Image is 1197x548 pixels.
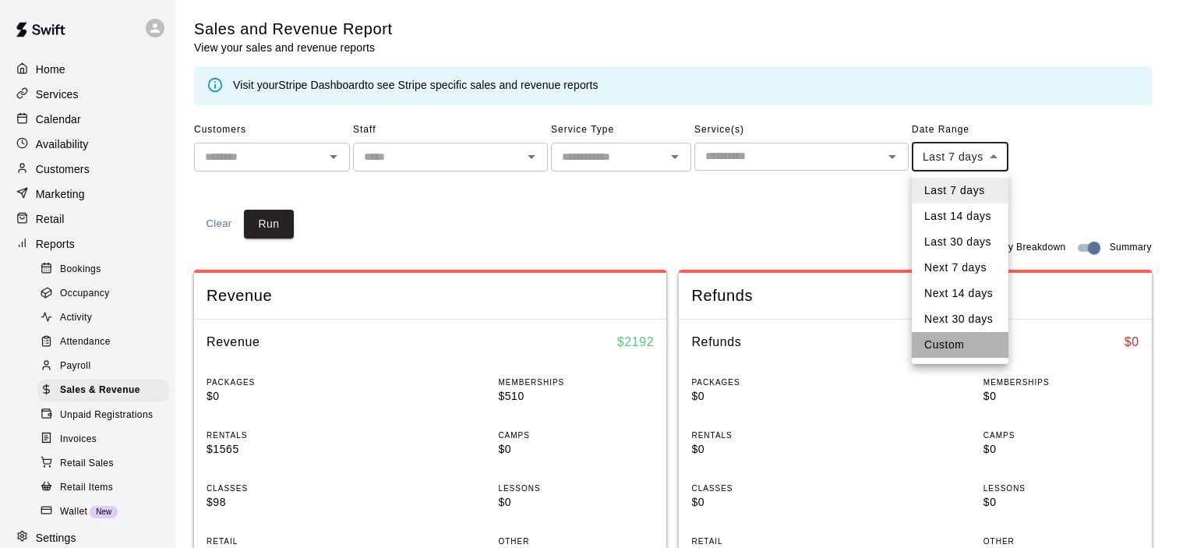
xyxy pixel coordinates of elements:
[912,281,1008,306] li: Next 14 days
[912,203,1008,229] li: Last 14 days
[912,255,1008,281] li: Next 7 days
[912,306,1008,332] li: Next 30 days
[912,178,1008,203] li: Last 7 days
[912,229,1008,255] li: Last 30 days
[912,332,1008,358] li: Custom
